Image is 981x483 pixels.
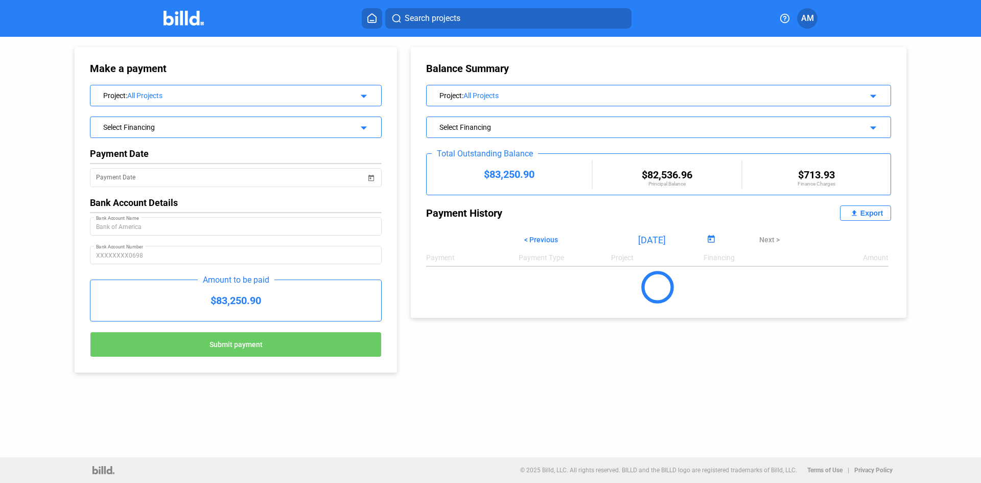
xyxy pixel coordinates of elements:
img: Billd Company Logo [163,11,204,26]
span: Submit payment [209,341,263,349]
div: Payment Type [519,254,611,262]
div: All Projects [127,91,342,100]
img: logo [92,466,114,474]
div: Project [611,254,704,262]
span: Next > [759,236,780,244]
button: Export [840,205,891,221]
div: $82,536.96 [593,169,741,181]
button: Search projects [385,8,632,29]
div: Finance Charges [742,181,891,187]
p: | [848,467,849,474]
div: Balance Summary [426,62,891,75]
div: Make a payment [90,62,265,75]
div: $713.93 [742,169,891,181]
div: Bank Account Details [90,197,382,208]
span: Search projects [405,12,460,25]
div: Amount [863,254,889,262]
div: $83,250.90 [90,280,381,321]
mat-icon: arrow_drop_down [356,120,368,132]
div: Payment History [426,205,659,221]
mat-icon: arrow_drop_down [866,88,878,101]
mat-icon: file_upload [848,207,860,219]
div: Total Outstanding Balance [432,149,538,158]
button: Open calendar [704,233,718,247]
button: Submit payment [90,332,382,357]
div: Payment Date [90,148,382,159]
span: < Previous [524,236,558,244]
p: © 2025 Billd, LLC. All rights reserved. BILLD and the BILLD logo are registered trademarks of Bil... [520,467,797,474]
div: Financing [704,254,796,262]
div: Amount to be paid [198,275,274,285]
b: Terms of Use [807,467,843,474]
span: AM [801,12,814,25]
div: Export [860,209,883,217]
mat-icon: arrow_drop_down [356,88,368,101]
mat-icon: arrow_drop_down [866,120,878,132]
div: Project [439,89,834,100]
div: All Projects [463,91,834,100]
span: : [126,91,127,100]
div: Payment [426,254,519,262]
div: Project [103,89,342,100]
button: Open calendar [366,167,376,177]
b: Privacy Policy [854,467,893,474]
button: < Previous [517,231,566,248]
div: Select Financing [439,121,834,131]
button: Next > [752,231,787,248]
span: : [462,91,463,100]
button: AM [797,8,818,29]
div: Select Financing [103,121,342,131]
div: $83,250.90 [427,168,592,180]
div: Principal Balance [593,181,741,187]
